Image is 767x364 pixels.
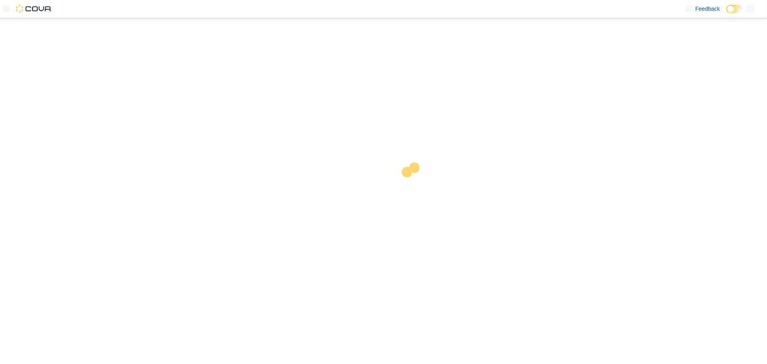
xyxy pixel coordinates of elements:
input: Dark Mode [726,5,743,13]
a: Feedback [683,1,723,17]
img: Cova [16,5,52,13]
img: cova-loader [383,157,443,217]
span: Feedback [695,5,720,13]
span: Dark Mode [726,13,727,14]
